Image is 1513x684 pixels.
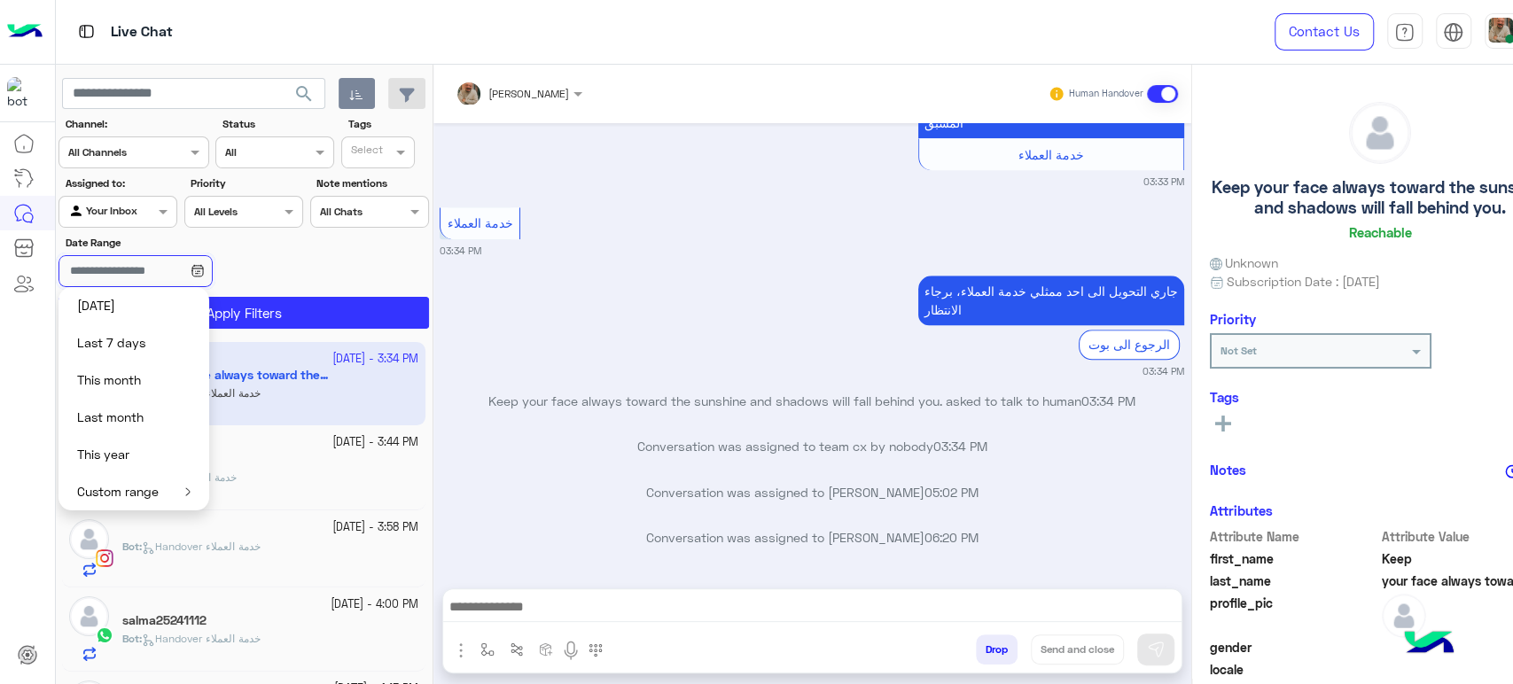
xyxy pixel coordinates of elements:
img: tab [75,20,97,43]
small: 03:33 PM [1143,175,1184,189]
label: Tags [347,116,426,132]
img: select flow [480,642,495,657]
small: Human Handover [1069,87,1143,101]
button: Last 7 days [58,324,209,361]
p: Keep your face always toward the sunshine and shadows will fall behind you. asked to talk to human [440,392,1184,410]
img: make a call [589,643,603,657]
img: tab [1394,22,1415,43]
span: خدمة العملاء [1018,147,1084,162]
small: [DATE] - 3:44 PM [332,434,418,451]
img: send message [1147,641,1165,658]
small: 03:34 PM [1143,364,1184,378]
img: send attachment [450,640,472,661]
span: profile_pic [1210,594,1379,634]
button: search [283,78,326,116]
button: Last month [58,399,209,436]
h6: Attributes [1210,502,1273,518]
button: Trigger scenario [502,634,531,664]
button: Custom range [58,473,209,510]
button: Drop [976,634,1018,665]
button: [DATE] [58,287,209,324]
p: Conversation was assigned to [PERSON_NAME] [440,528,1184,547]
a: Contact Us [1275,13,1374,51]
img: tab [1443,22,1463,43]
span: last_name [1210,571,1379,590]
label: Priority [191,175,300,191]
button: Send and close [1031,634,1124,665]
span: gender [1210,638,1379,657]
h5: salma25241112 [122,613,207,628]
b: : [122,632,142,645]
img: userImage [1488,18,1513,43]
img: Instagram [96,549,113,567]
h6: Notes [1210,462,1246,478]
h6: Reachable [1349,224,1412,240]
span: search [293,83,315,105]
button: select flow [472,634,502,664]
p: Conversation was assigned to team cx by nobody [440,437,1184,455]
div: Select [348,142,383,162]
span: خدمة العملاء [448,215,513,230]
img: Trigger scenario [510,642,524,657]
span: 06:20 PM [924,530,979,545]
button: Apply Filters [58,297,429,329]
img: defaultAdmin.png [1382,594,1426,638]
img: open [185,487,191,496]
label: Date Range [66,235,301,251]
label: Channel: [66,116,207,132]
div: الرجوع الى بوت [1079,330,1180,359]
img: create order [539,642,553,657]
span: locale [1210,660,1379,679]
small: [DATE] - 3:58 PM [332,519,418,536]
span: Bot [122,632,139,645]
img: send voice note [560,640,581,661]
img: hulul-logo.png [1398,613,1460,675]
p: 18/9/2025, 3:34 PM [918,276,1184,325]
button: create order [531,634,560,664]
span: Subscription Date : [DATE] [1227,272,1380,291]
label: Assigned to: [66,175,175,191]
h6: Priority [1210,311,1256,327]
a: tab [1387,13,1423,51]
span: Handover خدمة العملاء [142,540,261,553]
img: defaultAdmin.png [69,519,109,559]
img: 1403182699927242 [7,77,39,109]
small: 03:34 PM [440,244,481,258]
small: [DATE] - 4:00 PM [331,596,418,613]
span: 03:34 PM [933,439,987,454]
label: Note mentions [316,175,426,191]
img: Logo [7,13,43,51]
b: : [122,540,142,553]
p: Live Chat [111,20,173,44]
span: [PERSON_NAME] [488,87,569,100]
img: defaultAdmin.png [1350,103,1410,163]
span: Bot [122,540,139,553]
span: 03:34 PM [1081,393,1135,408]
button: This year [58,436,209,473]
img: defaultAdmin.png [69,596,109,636]
label: Status [222,116,332,132]
span: 05:02 PM [924,485,979,500]
span: first_name [1210,549,1379,568]
span: Attribute Name [1210,527,1379,546]
p: Conversation was assigned to [PERSON_NAME] [440,483,1184,501]
span: Handover خدمة العملاء [142,632,261,645]
span: Unknown [1210,253,1279,272]
button: This month [58,361,209,399]
img: WhatsApp [96,626,113,644]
